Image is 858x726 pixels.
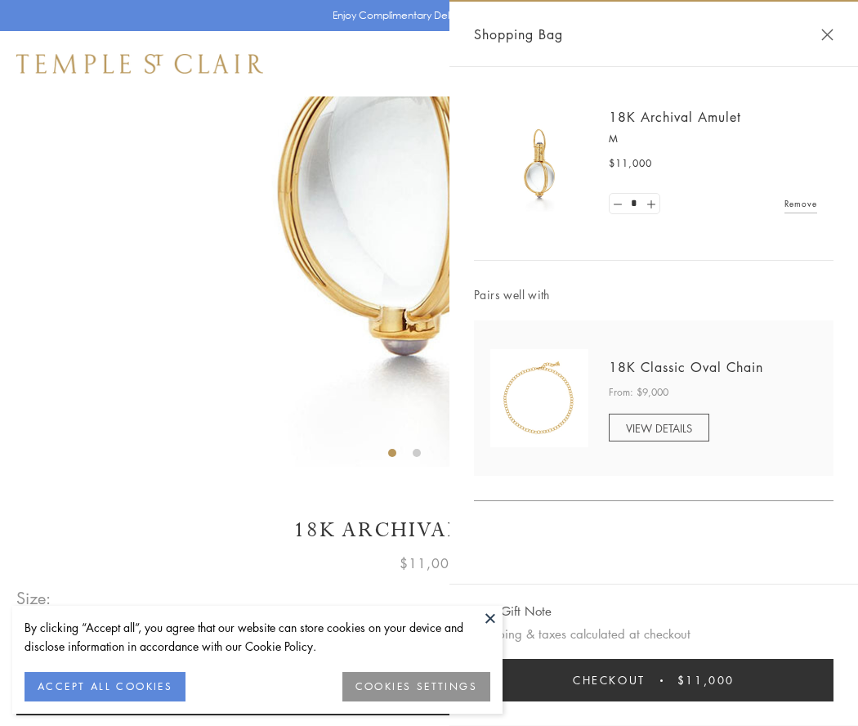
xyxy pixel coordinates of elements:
[400,553,458,574] span: $11,000
[609,358,763,376] a: 18K Classic Oval Chain
[474,659,833,701] button: Checkout $11,000
[474,601,552,621] button: Add Gift Note
[609,131,817,147] p: M
[609,155,652,172] span: $11,000
[333,7,518,24] p: Enjoy Complimentary Delivery & Returns
[609,108,741,126] a: 18K Archival Amulet
[490,114,588,213] img: 18K Archival Amulet
[642,194,659,214] a: Set quantity to 2
[25,618,490,656] div: By clicking “Accept all”, you agree that our website can store cookies on your device and disclos...
[610,194,626,214] a: Set quantity to 0
[16,516,842,544] h1: 18K Archival Amulet
[342,672,490,701] button: COOKIES SETTINGS
[677,671,735,689] span: $11,000
[490,349,588,447] img: N88865-OV18
[609,414,709,441] a: VIEW DETAILS
[474,24,563,45] span: Shopping Bag
[784,195,817,213] a: Remove
[626,420,692,436] span: VIEW DETAILS
[16,585,52,612] span: Size:
[573,671,646,689] span: Checkout
[474,624,833,644] p: Shipping & taxes calculated at checkout
[609,384,668,401] span: From: $9,000
[16,54,263,74] img: Temple St. Clair
[474,285,833,304] span: Pairs well with
[821,29,833,41] button: Close Shopping Bag
[25,672,185,701] button: ACCEPT ALL COOKIES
